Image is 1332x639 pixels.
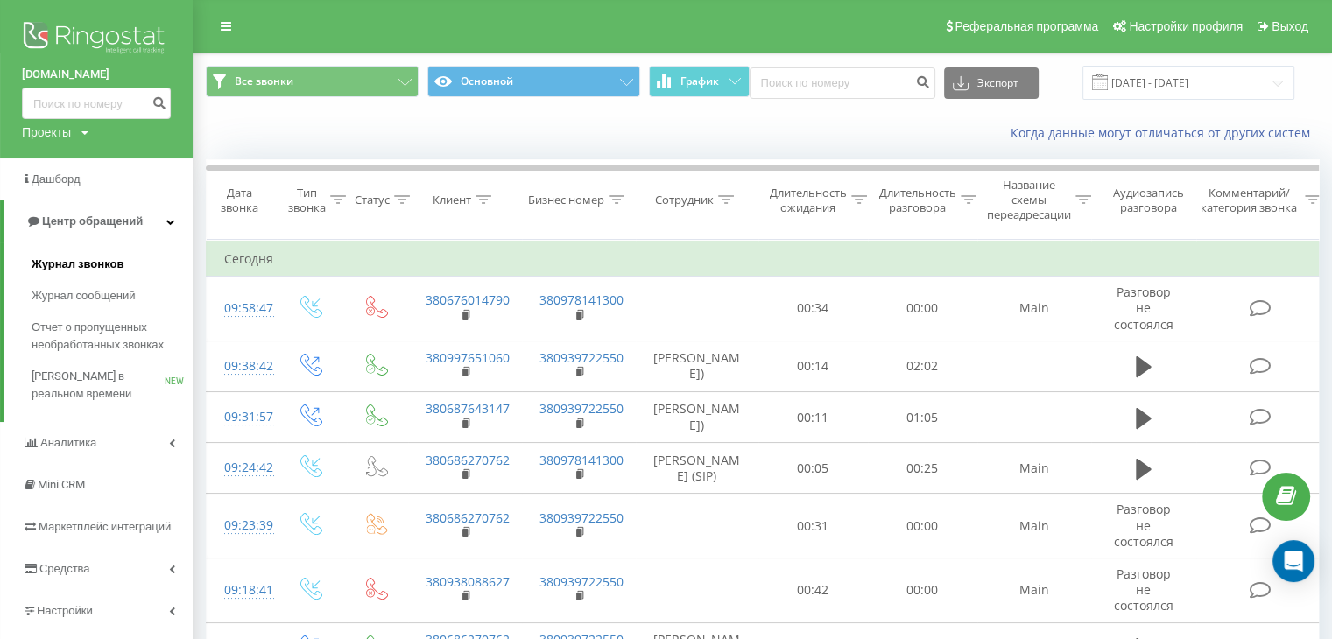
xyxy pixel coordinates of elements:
a: 380939722550 [539,509,624,526]
a: Журнал звонков [32,249,193,280]
div: Длительность разговора [879,186,956,215]
div: Клиент [433,193,471,207]
span: Разговор не состоялся [1114,284,1173,332]
span: Разговор не состоялся [1114,565,1173,614]
td: Main [977,277,1091,341]
div: Длительность ожидания [770,186,847,215]
div: 09:24:42 [224,451,259,485]
div: Название схемы переадресации [987,178,1071,222]
td: Main [977,494,1091,558]
span: Выход [1272,19,1308,33]
a: 380938088627 [426,573,510,590]
button: Основной [427,66,640,97]
td: 00:05 [758,443,868,494]
div: Тип звонка [288,186,326,215]
a: Журнал сообщений [32,280,193,312]
input: Поиск по номеру [22,88,171,119]
td: 00:00 [868,494,977,558]
div: 09:23:39 [224,509,259,543]
div: 09:18:41 [224,573,259,607]
td: 01:05 [868,392,977,443]
a: 380687643147 [426,400,510,417]
td: 00:42 [758,558,868,622]
td: [PERSON_NAME] (SIP) [636,443,758,494]
a: 380997651060 [426,349,510,366]
span: Журнал сообщений [32,287,135,305]
button: Экспорт [944,67,1039,99]
td: [PERSON_NAME]) [636,341,758,391]
span: Центр обращений [42,214,143,228]
div: 09:58:47 [224,291,259,326]
a: 380978141300 [539,452,624,468]
span: Журнал звонков [32,256,123,273]
a: Отчет о пропущенных необработанных звонках [32,312,193,361]
a: [DOMAIN_NAME] [22,66,171,83]
td: 00:34 [758,277,868,341]
a: 380939722550 [539,400,624,417]
span: Маркетплейс интеграций [39,520,171,533]
span: Разговор не состоялся [1114,501,1173,549]
span: График [680,75,719,88]
a: Когда данные могут отличаться от других систем [1011,124,1319,141]
div: Проекты [22,123,71,141]
span: Настройки профиля [1129,19,1243,33]
a: 380686270762 [426,452,510,468]
a: 380686270762 [426,509,510,526]
span: Реферальная программа [955,19,1098,33]
div: Open Intercom Messenger [1272,540,1314,582]
span: Все звонки [235,74,293,88]
span: Настройки [37,604,93,617]
td: 00:00 [868,277,977,341]
a: 380939722550 [539,349,624,366]
td: Main [977,558,1091,622]
div: 09:38:42 [224,349,259,383]
span: Аналитика [40,436,96,449]
div: Статус [355,193,390,207]
button: График [649,66,750,97]
img: Ringostat logo [22,18,171,61]
td: [PERSON_NAME]) [636,392,758,443]
button: Все звонки [206,66,419,97]
a: 380978141300 [539,291,624,308]
span: Средства [39,562,90,575]
div: Комментарий/категория звонка [1198,186,1300,215]
div: Аудиозапись разговора [1106,186,1191,215]
span: [PERSON_NAME] в реальном времени [32,368,165,403]
a: 380676014790 [426,291,510,308]
input: Поиск по номеру [750,67,935,99]
td: 02:02 [868,341,977,391]
td: 00:11 [758,392,868,443]
td: Сегодня [207,242,1328,277]
a: [PERSON_NAME] в реальном времениNEW [32,361,193,410]
a: Центр обращений [4,200,193,242]
a: 380939722550 [539,573,624,590]
td: 00:14 [758,341,868,391]
div: Сотрудник [655,193,714,207]
td: 00:31 [758,494,868,558]
span: Отчет о пропущенных необработанных звонках [32,319,184,354]
td: 00:25 [868,443,977,494]
div: 09:31:57 [224,400,259,434]
span: Дашборд [32,172,81,186]
td: Main [977,443,1091,494]
div: Дата звонка [207,186,271,215]
td: 00:00 [868,558,977,622]
span: Mini CRM [38,478,85,491]
div: Бизнес номер [528,193,604,207]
